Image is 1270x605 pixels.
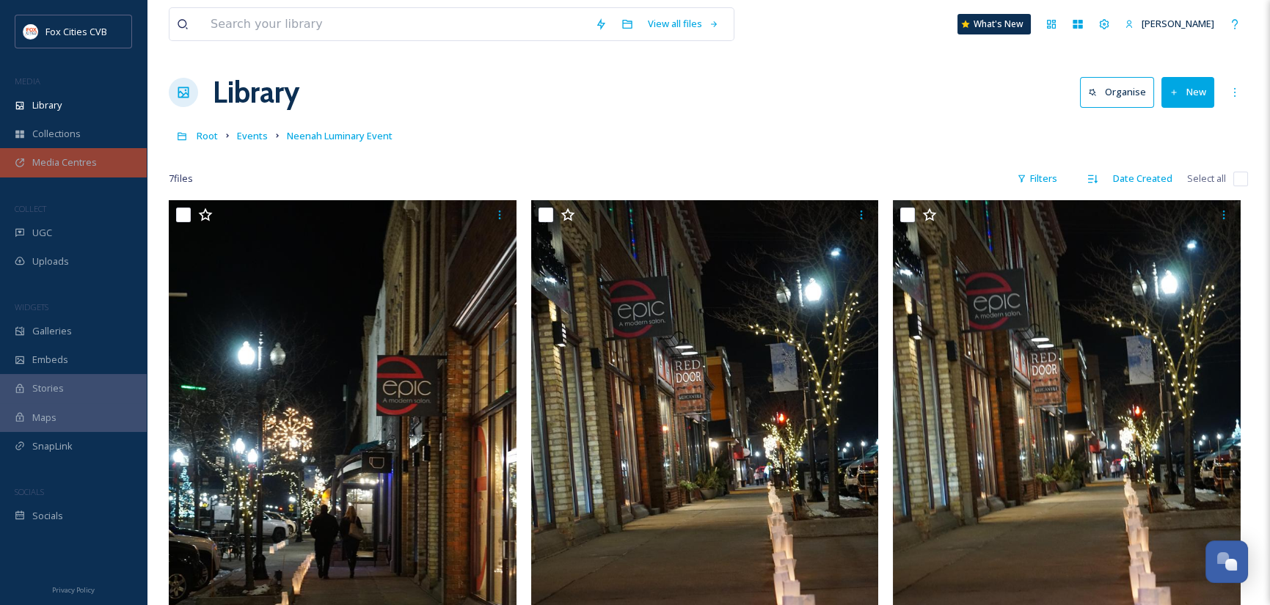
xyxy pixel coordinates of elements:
button: Organise [1080,77,1154,107]
a: [PERSON_NAME] [1117,10,1222,38]
a: View all files [641,10,726,38]
span: Uploads [32,254,69,268]
span: Events [237,129,268,142]
span: Collections [32,127,81,141]
span: Media Centres [32,155,97,169]
span: Galleries [32,324,72,338]
span: Stories [32,381,64,395]
span: Neenah Luminary Event [287,129,393,142]
span: WIDGETS [15,301,48,312]
div: Filters [1010,164,1065,193]
span: Socials [32,509,63,523]
span: Select all [1187,172,1226,186]
span: Maps [32,411,56,425]
span: UGC [32,226,52,240]
button: New [1161,77,1214,107]
span: 7 file s [169,172,193,186]
a: Root [197,127,218,144]
span: Privacy Policy [52,585,95,595]
a: Library [213,70,299,114]
a: Events [237,127,268,144]
span: Fox Cities CVB [45,25,107,38]
button: Open Chat [1205,540,1248,583]
a: Neenah Luminary Event [287,127,393,144]
span: COLLECT [15,203,46,214]
img: images.png [23,24,38,39]
a: What's New [957,14,1031,34]
input: Search your library [203,8,588,40]
span: SOCIALS [15,486,44,497]
div: Date Created [1106,164,1180,193]
span: Embeds [32,353,68,367]
a: Privacy Policy [52,580,95,598]
span: Root [197,129,218,142]
span: [PERSON_NAME] [1142,17,1214,30]
span: Library [32,98,62,112]
span: SnapLink [32,439,73,453]
span: MEDIA [15,76,40,87]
